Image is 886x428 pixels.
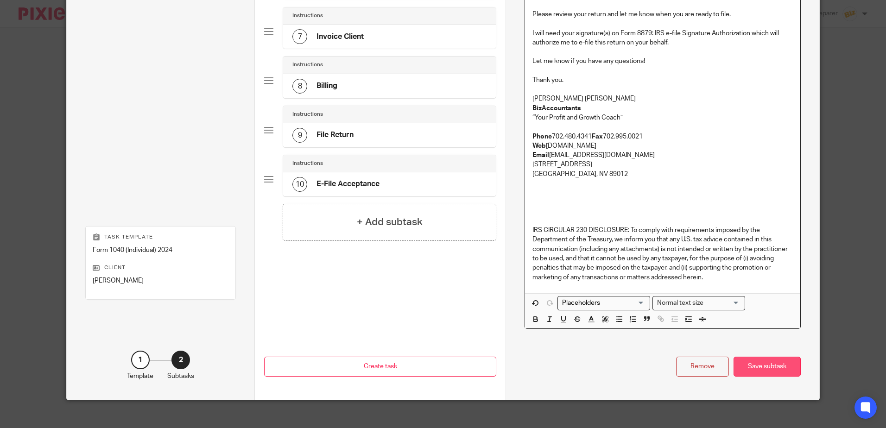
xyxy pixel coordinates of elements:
h4: Billing [316,81,337,91]
div: 7 [292,29,307,44]
p: Template [127,371,153,381]
p: IRS CIRCULAR 230 DISCLOSURE: To comply with requirements imposed by the Department of the Treasur... [532,226,792,282]
div: Text styles [652,296,745,310]
strong: Web [532,143,546,149]
h4: Instructions [292,111,323,118]
div: Remove [676,357,729,377]
p: [GEOGRAPHIC_DATA], NV 89012 [532,170,792,179]
strong: Fax [592,133,603,140]
div: Save subtask [734,357,801,377]
h4: Instructions [292,61,323,69]
div: 10 [292,177,307,192]
p: Let me know if you have any questions! [532,57,792,66]
p: [EMAIL_ADDRESS][DOMAIN_NAME] [532,151,792,160]
h4: E-File Acceptance [316,179,380,189]
input: Search for option [706,298,740,308]
button: Create task [264,357,496,377]
div: 1 [131,351,150,369]
p: Task template [93,233,228,241]
span: Normal text size [655,298,705,308]
strong: BizAccountants [532,105,581,112]
h4: Instructions [292,160,323,167]
p: Thank you. [532,76,792,85]
p: Client [93,264,228,271]
p: [PERSON_NAME] [PERSON_NAME] [532,94,792,103]
p: I will need your signature(s) on Form 8879: IRS e-file Signature Authorization which will authori... [532,29,792,48]
strong: Email [532,152,549,158]
p: Subtasks [167,371,194,381]
h4: + Add subtask [357,215,423,229]
p: “Your Profit and Growth Coach” [532,113,792,122]
input: Search for option [559,298,645,308]
h4: Invoice Client [316,32,364,42]
p: [PERSON_NAME] [93,276,228,285]
div: Placeholders [557,296,650,310]
div: Search for option [557,296,650,310]
div: Search for option [652,296,745,310]
div: 9 [292,128,307,143]
div: 8 [292,79,307,94]
h4: Instructions [292,12,323,19]
p: [DOMAIN_NAME] [532,141,792,151]
strong: Phone [532,133,552,140]
h4: File Return [316,130,354,140]
p: Please review your return and let me know when you are ready to file. [532,10,792,19]
p: Form 1040 (Individual) 2024 [93,245,228,255]
p: [STREET_ADDRESS] [532,160,792,169]
div: 2 [171,351,190,369]
p: 702.480.4341 702.995.0021 [532,132,792,141]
